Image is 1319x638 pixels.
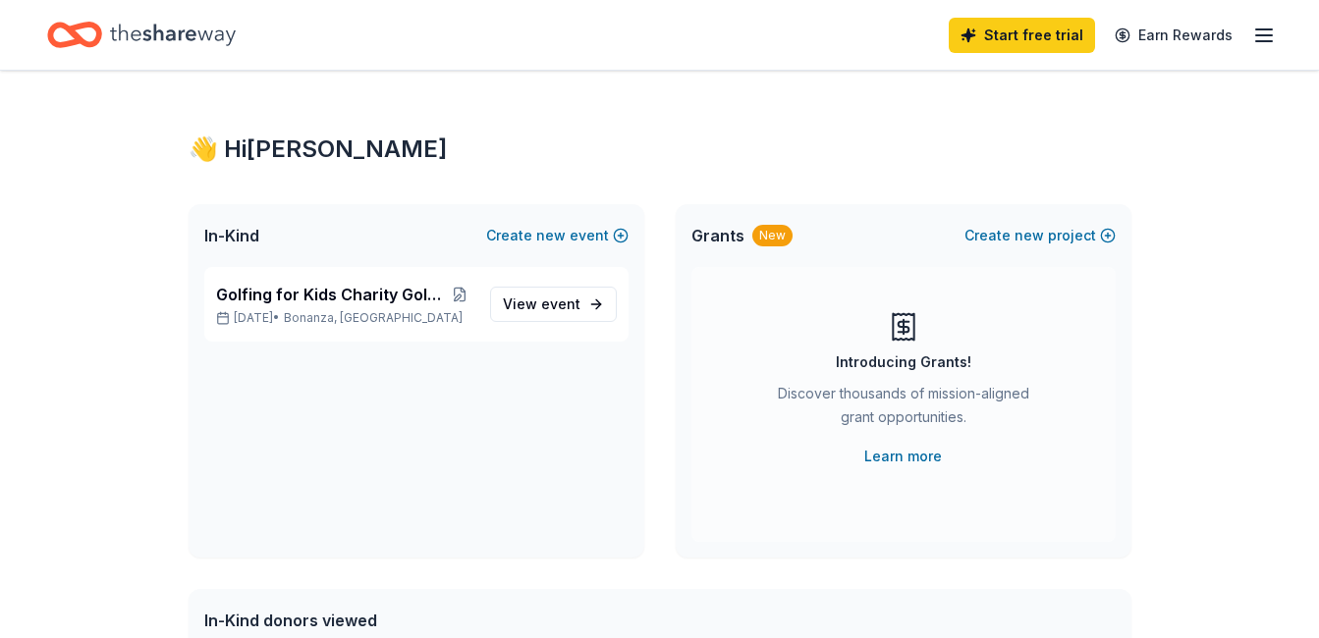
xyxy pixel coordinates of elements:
a: Start free trial [949,18,1095,53]
span: Bonanza, [GEOGRAPHIC_DATA] [284,310,463,326]
span: Grants [691,224,744,247]
span: new [536,224,566,247]
span: In-Kind [204,224,259,247]
p: [DATE] • [216,310,474,326]
div: Introducing Grants! [836,350,971,374]
a: Home [47,12,236,58]
span: View [503,292,580,316]
a: View event [490,287,617,322]
div: 👋 Hi [PERSON_NAME] [189,133,1131,165]
span: new [1015,224,1044,247]
a: Earn Rewards [1103,18,1244,53]
span: event [541,295,580,312]
div: In-Kind donors viewed [204,609,601,632]
a: Learn more [864,445,942,468]
div: Discover thousands of mission-aligned grant opportunities. [770,382,1037,437]
button: Createnewevent [486,224,629,247]
span: Golfing for Kids Charity Golf Tournament [216,283,446,306]
div: New [752,225,793,246]
button: Createnewproject [964,224,1116,247]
